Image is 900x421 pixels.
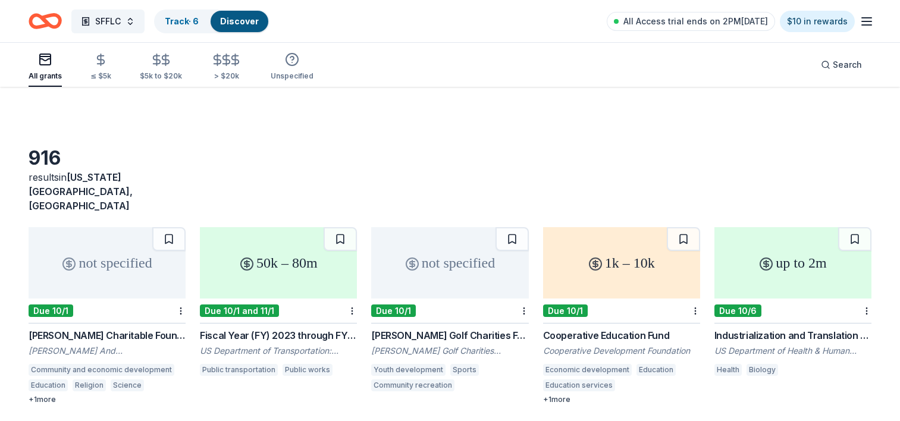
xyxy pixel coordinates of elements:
[543,395,700,404] div: + 1 more
[636,364,676,376] div: Education
[211,71,242,81] div: > $20k
[29,48,62,87] button: All grants
[747,364,778,376] div: Biology
[543,364,632,376] div: Economic development
[371,364,446,376] div: Youth development
[200,328,357,343] div: Fiscal Year (FY) 2023 through FY 2026 Bridge Investment Program, Planning and Bridge Project Grants
[543,345,700,357] div: Cooperative Development Foundation
[714,364,742,376] div: Health
[29,395,186,404] div: + 1 more
[211,48,242,87] button: > $20k
[165,16,199,26] a: Track· 6
[95,14,121,29] span: SFFLC
[90,71,111,81] div: ≤ $5k
[29,379,68,391] div: Education
[220,16,259,26] a: Discover
[71,10,145,33] button: SFFLC
[811,53,871,77] button: Search
[29,171,133,212] span: in
[29,146,186,170] div: 916
[140,48,182,87] button: $5k to $20k
[450,364,479,376] div: Sports
[29,345,186,357] div: [PERSON_NAME] And [PERSON_NAME] Charitable Foundation Inc
[833,58,862,72] span: Search
[371,328,528,343] div: [PERSON_NAME] Golf Charities Foundation Program Grants
[371,304,416,317] div: Due 10/1
[371,227,528,299] div: not specified
[543,227,700,404] a: 1k – 10kDue 10/1Cooperative Education FundCooperative Development FoundationEconomic developmentE...
[90,48,111,87] button: ≤ $5k
[371,227,528,395] a: not specifiedDue 10/1[PERSON_NAME] Golf Charities Foundation Program Grants[PERSON_NAME] Golf Cha...
[29,227,186,299] div: not specified
[200,227,357,299] div: 50k – 80m
[543,227,700,299] div: 1k – 10k
[29,171,133,212] span: [US_STATE][GEOGRAPHIC_DATA], [GEOGRAPHIC_DATA]
[29,71,62,81] div: All grants
[200,227,357,379] a: 50k – 80mDue 10/1 and 11/1Fiscal Year (FY) 2023 through FY 2026 Bridge Investment Program, Planni...
[140,71,182,81] div: $5k to $20k
[714,304,761,317] div: Due 10/6
[111,379,144,391] div: Science
[154,10,269,33] button: Track· 6Discover
[271,71,313,81] div: Unspecified
[623,14,768,29] span: All Access trial ends on 2PM[DATE]
[607,12,775,31] a: All Access trial ends on 2PM[DATE]
[283,364,333,376] div: Public works
[714,227,871,379] a: up to 2mDue 10/6Industrialization and Translation of Extracellular Vesicles for use in Regenerati...
[371,345,528,357] div: [PERSON_NAME] Golf Charities Foundation
[29,304,73,317] div: Due 10/1
[73,379,106,391] div: Religion
[200,345,357,357] div: US Department of Transportation: Federal Highway Administration (FHWA)
[714,345,871,357] div: US Department of Health & Human Services: National Institutes of Health (NIH)
[271,48,313,87] button: Unspecified
[543,304,588,317] div: Due 10/1
[200,304,279,317] div: Due 10/1 and 11/1
[371,379,454,391] div: Community recreation
[543,379,615,391] div: Education services
[29,7,62,35] a: Home
[543,328,700,343] div: Cooperative Education Fund
[200,364,278,376] div: Public transportation
[29,364,174,376] div: Community and economic development
[29,170,186,213] div: results
[780,11,855,32] a: $10 in rewards
[714,328,871,343] div: Industrialization and Translation of Extracellular Vesicles for use in Regenerative Medicine (U43...
[29,328,186,343] div: [PERSON_NAME] Charitable Foundation Grant
[714,227,871,299] div: up to 2m
[29,227,186,404] a: not specifiedDue 10/1[PERSON_NAME] Charitable Foundation Grant[PERSON_NAME] And [PERSON_NAME] Cha...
